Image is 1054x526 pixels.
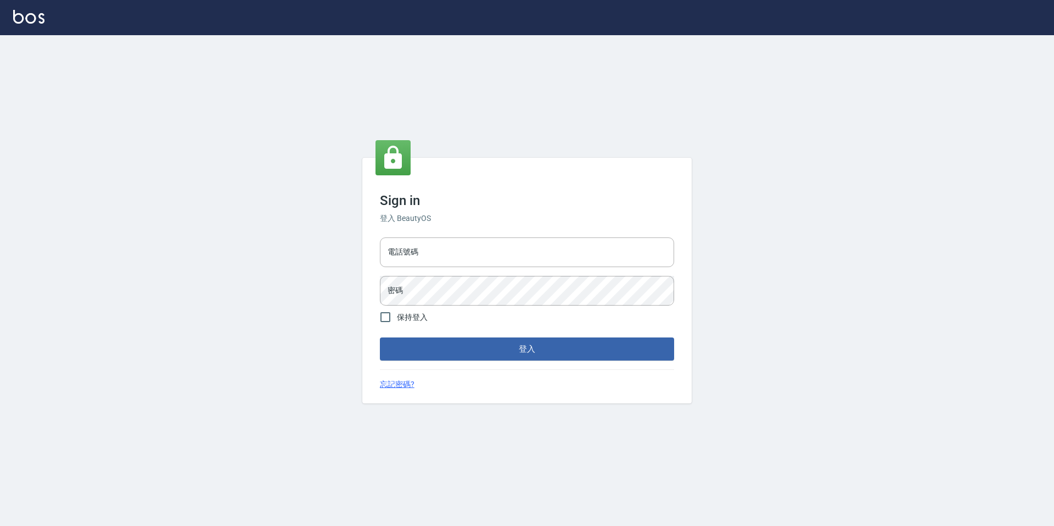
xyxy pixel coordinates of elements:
a: 忘記密碼? [380,379,414,390]
img: Logo [13,10,44,24]
span: 保持登入 [397,312,428,323]
button: 登入 [380,337,674,361]
h6: 登入 BeautyOS [380,213,674,224]
h3: Sign in [380,193,674,208]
